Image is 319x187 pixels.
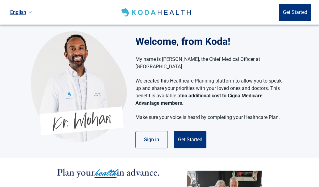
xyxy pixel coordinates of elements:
img: Koda Health [120,7,193,17]
p: My name is [PERSON_NAME], the Chief Medical Officer at [GEOGRAPHIC_DATA]. [135,56,282,70]
img: Koda Health [31,31,127,142]
a: Current language: English [8,7,34,17]
button: Get Started [279,4,311,21]
p: We created this Healthcare Planning platform to allow you to speak up and share your priorities w... [135,77,282,107]
span: Plan your [57,166,95,179]
button: Sign in [135,131,168,148]
span: in advance. [117,166,160,179]
strong: no additional cost to Cigna Medicare Advantage members [135,93,263,106]
span: down [29,11,32,14]
span: health [95,166,117,180]
p: Make sure your voice is heard by completing your Healthcare Plan. [135,114,282,121]
h1: Welcome, from Koda! [135,34,288,49]
button: Get Started [174,131,206,148]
